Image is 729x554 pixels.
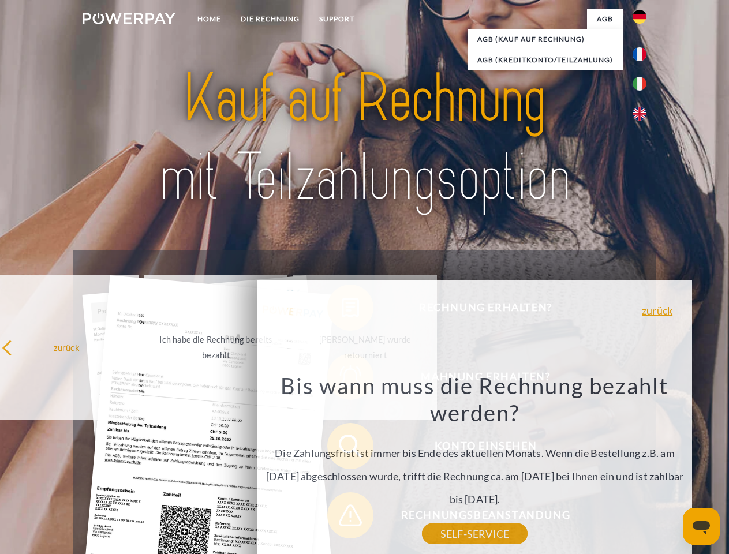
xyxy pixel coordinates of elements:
a: SUPPORT [309,9,364,29]
img: logo-powerpay-white.svg [83,13,175,24]
div: Die Zahlungsfrist ist immer bis Ende des aktuellen Monats. Wenn die Bestellung z.B. am [DATE] abg... [264,372,686,534]
img: de [633,10,646,24]
div: Ich habe die Rechnung bereits bezahlt [151,332,281,363]
a: AGB (Kauf auf Rechnung) [468,29,623,50]
img: en [633,107,646,121]
h3: Bis wann muss die Rechnung bezahlt werden? [264,372,686,427]
a: DIE RECHNUNG [231,9,309,29]
img: title-powerpay_de.svg [110,55,619,221]
a: zurück [642,305,672,316]
a: agb [587,9,623,29]
img: it [633,77,646,91]
img: fr [633,47,646,61]
a: SELF-SERVICE [422,523,528,544]
iframe: Schaltfläche zum Öffnen des Messaging-Fensters [683,508,720,545]
div: zurück [2,339,132,355]
a: Home [188,9,231,29]
a: AGB (Kreditkonto/Teilzahlung) [468,50,623,70]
